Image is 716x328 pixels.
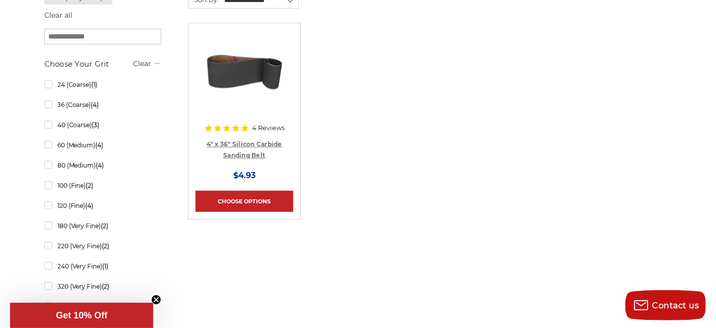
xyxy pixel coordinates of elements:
[92,81,98,88] span: (1)
[196,191,293,212] a: Choose Options
[103,262,109,270] span: (1)
[625,290,706,320] button: Contact us
[44,177,161,194] a: 100 (Fine)
[44,237,161,255] a: 220 (Very Fine)
[44,116,161,134] a: 40 (Coarse)
[56,310,107,320] span: Get 10% Off
[44,58,161,70] h5: Choose Your Grit
[10,303,153,328] div: Get 10% OffClose teaser
[44,257,161,275] a: 240 (Very Fine)
[196,30,293,128] a: 4" x 36" Silicon Carbide File Belt
[44,298,161,315] a: 400 (Very Fine)
[44,96,161,114] a: 36 (Coarse)
[207,140,282,159] a: 4" x 36" Silicon Carbide Sanding Belt
[204,30,285,111] img: 4" x 36" Silicon Carbide File Belt
[44,197,161,214] a: 120 (Fine)
[86,202,94,209] span: (4)
[101,222,109,230] span: (2)
[96,141,104,149] span: (4)
[44,76,161,93] a: 24 (Coarse)
[92,121,100,129] span: (3)
[102,283,110,290] span: (2)
[102,242,110,250] span: (2)
[133,59,151,68] a: Clear
[44,278,161,295] a: 320 (Very Fine)
[44,156,161,174] a: 80 (Medium)
[91,101,99,108] span: (4)
[653,301,699,310] span: Contact us
[96,161,104,169] span: (4)
[252,125,285,131] span: 4 Reviews
[151,295,161,305] button: Close teaser
[86,182,94,189] span: (2)
[233,171,255,180] span: $4.93
[44,11,73,20] a: Clear all
[44,136,161,154] a: 60 (Medium)
[44,217,161,235] a: 180 (Very Fine)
